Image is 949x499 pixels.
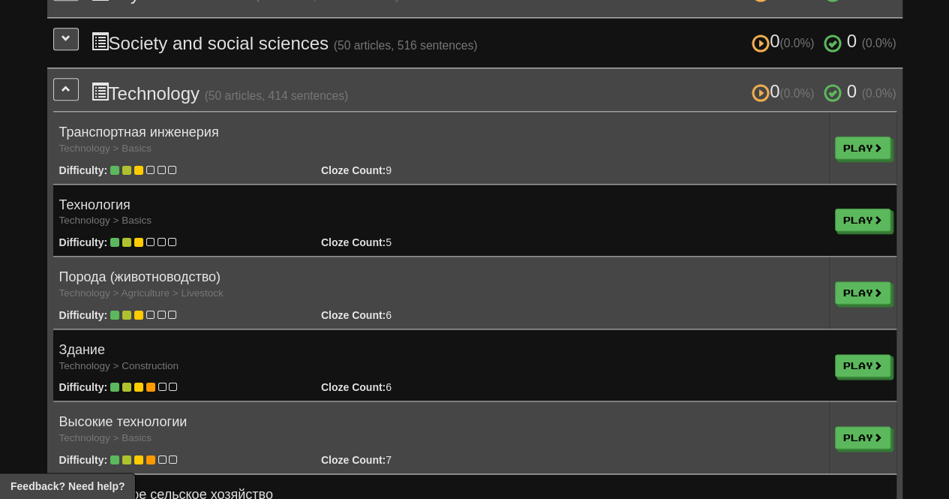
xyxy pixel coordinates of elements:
small: Technology > Agriculture > Livestock [59,287,224,299]
h4: Высокие технологии [59,415,823,445]
div: 7 [310,452,506,467]
small: Technology > Basics [59,432,152,443]
strong: Difficulty: [59,164,108,176]
h4: Технология [59,198,823,228]
a: Play [835,426,890,449]
small: Technology > Basics [59,143,152,154]
small: (0.0%) [862,37,896,50]
div: 5 [310,235,506,250]
h3: Technology [91,82,896,104]
span: 0 [847,31,857,51]
small: (0.0%) [779,87,814,100]
small: (50 articles, 516 sentences) [334,39,478,52]
div: 9 [310,163,506,178]
h4: Здание [59,343,823,373]
a: Play [835,281,890,304]
div: 6 [310,380,506,395]
h4: Транспортная инженерия [59,125,823,155]
strong: Cloze Count: [321,164,386,176]
strong: Cloze Count: [321,309,386,321]
span: 0 [847,81,857,101]
h4: Порода (животноводство) [59,270,823,300]
h3: Society and social sciences [91,32,896,53]
small: Technology > Construction [59,360,179,371]
small: (50 articles, 414 sentences) [205,89,349,102]
a: Play [835,354,890,377]
strong: Difficulty: [59,309,108,321]
strong: Cloze Count: [321,454,386,466]
small: (0.0%) [862,87,896,100]
a: Play [835,209,890,231]
small: (0.0%) [779,37,814,50]
small: Technology > Basics [59,215,152,226]
strong: Difficulty: [59,236,108,248]
strong: Cloze Count: [321,381,386,393]
a: Play [835,137,890,159]
span: 0 [752,31,819,51]
strong: Cloze Count: [321,236,386,248]
span: Open feedback widget [11,479,125,494]
strong: Difficulty: [59,454,108,466]
div: 6 [310,308,506,323]
span: 0 [752,81,819,101]
strong: Difficulty: [59,381,108,393]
